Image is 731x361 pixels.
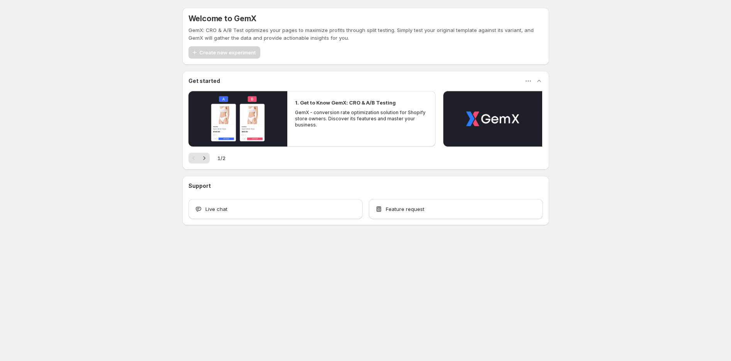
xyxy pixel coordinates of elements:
[199,153,210,164] button: Next
[217,154,226,162] span: 1 / 2
[188,153,210,164] nav: Pagination
[188,77,220,85] h3: Get started
[188,26,543,42] p: GemX: CRO & A/B Test optimizes your pages to maximize profits through split testing. Simply test ...
[188,14,256,23] h5: Welcome to GemX
[188,182,211,190] h3: Support
[295,99,396,106] h2: 1. Get to Know GemX: CRO & A/B Testing
[205,205,227,213] span: Live chat
[188,91,287,147] button: Play video
[443,91,542,147] button: Play video
[386,205,424,213] span: Feature request
[295,110,428,128] p: GemX - conversion rate optimization solution for Shopify store owners. Discover its features and ...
